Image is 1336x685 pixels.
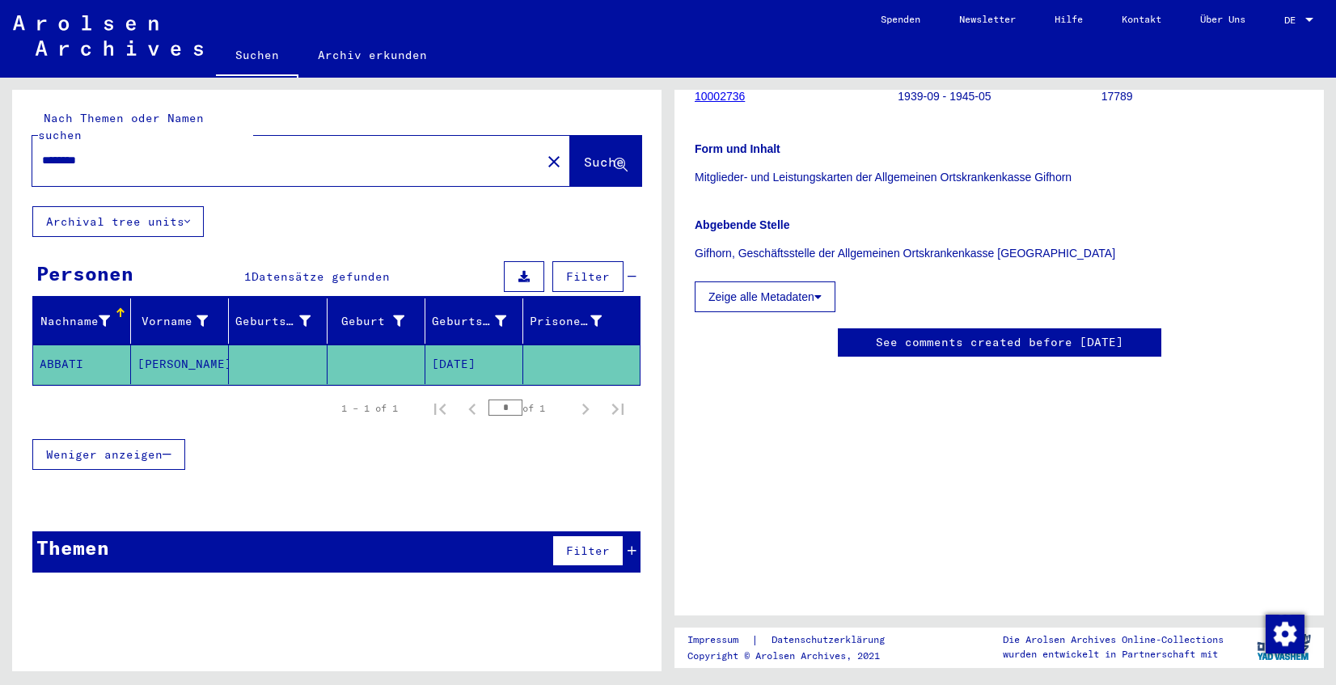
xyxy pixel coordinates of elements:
p: Mitglieder- und Leistungskarten der Allgemeinen Ortskrankenkasse Gifhorn [695,169,1304,186]
a: Archiv erkunden [298,36,446,74]
span: Suche [584,154,624,170]
div: 1 – 1 of 1 [341,401,398,416]
div: Prisoner # [530,313,602,330]
mat-cell: ABBATI [33,345,131,384]
div: Prisoner # [530,308,622,334]
mat-cell: [DATE] [425,345,523,384]
a: 10002736 [695,90,745,103]
button: First page [424,392,456,425]
div: Geburtsname [235,313,310,330]
p: Die Arolsen Archives Online-Collections [1003,632,1224,647]
a: Suchen [216,36,298,78]
iframe: Disqus [695,373,1304,590]
div: Nachname [40,313,110,330]
button: Clear [538,145,570,177]
div: Geburtsdatum [432,313,506,330]
mat-header-cell: Geburtsname [229,298,327,344]
div: Zustimmung ändern [1265,614,1304,653]
div: of 1 [488,400,569,416]
div: Personen [36,259,133,288]
button: Suche [570,136,641,186]
span: DE [1284,15,1302,26]
mat-icon: close [544,152,564,171]
mat-label: Nach Themen oder Namen suchen [38,111,204,142]
b: Abgebende Stelle [695,218,789,231]
mat-header-cell: Geburt‏ [328,298,425,344]
div: Nachname [40,308,130,334]
a: Datenschutzerklärung [759,632,904,649]
mat-header-cell: Nachname [33,298,131,344]
mat-header-cell: Geburtsdatum [425,298,523,344]
div: Geburtsdatum [432,308,526,334]
div: | [687,632,904,649]
mat-header-cell: Prisoner # [523,298,640,344]
button: Archival tree units [32,206,204,237]
p: Gifhorn, Geschäftsstelle der Allgemeinen Ortskrankenkasse [GEOGRAPHIC_DATA] [695,245,1304,262]
div: Vorname [137,313,208,330]
img: yv_logo.png [1254,627,1314,667]
span: Filter [566,269,610,284]
div: Vorname [137,308,228,334]
a: Impressum [687,632,751,649]
div: Geburt‏ [334,313,404,330]
span: 1 [244,269,252,284]
p: 17789 [1101,88,1304,105]
p: Copyright © Arolsen Archives, 2021 [687,649,904,663]
button: Weniger anzeigen [32,439,185,470]
div: Themen [36,533,109,562]
p: 1939-09 - 1945-05 [898,88,1100,105]
span: Filter [566,543,610,558]
mat-cell: [PERSON_NAME] [131,345,229,384]
button: Zeige alle Metadaten [695,281,835,312]
button: Filter [552,535,624,566]
a: See comments created before [DATE] [876,334,1123,351]
div: Geburtsname [235,308,330,334]
button: Filter [552,261,624,292]
p: wurden entwickelt in Partnerschaft mit [1003,647,1224,662]
img: Arolsen_neg.svg [13,15,203,56]
button: Next page [569,392,602,425]
button: Previous page [456,392,488,425]
span: Weniger anzeigen [46,447,163,462]
img: Zustimmung ändern [1266,615,1304,653]
span: Datensätze gefunden [252,269,390,284]
b: Form und Inhalt [695,142,780,155]
mat-header-cell: Vorname [131,298,229,344]
button: Last page [602,392,634,425]
div: Geburt‏ [334,308,425,334]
